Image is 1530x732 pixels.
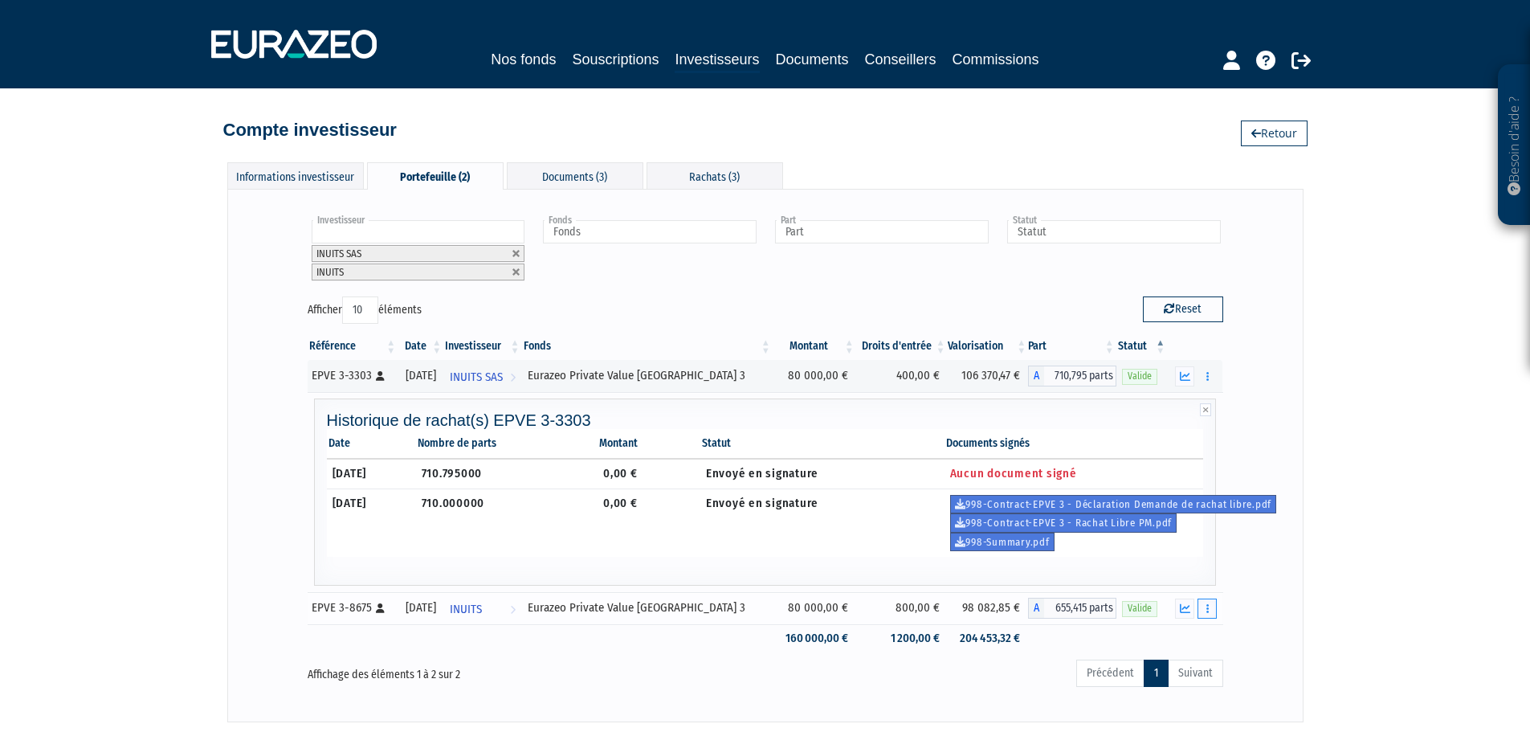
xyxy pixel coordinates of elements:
[572,48,659,71] a: Souscriptions
[865,48,936,71] a: Conseillers
[327,459,416,489] td: [DATE]
[675,48,759,73] a: Investisseurs
[948,360,1029,392] td: 106 370,47 €
[1028,333,1116,360] th: Part: activer pour trier la colonne par ordre croissant
[312,599,393,616] div: EPVE 3-8675
[528,599,767,616] div: Eurazeo Private Value [GEOGRAPHIC_DATA] 3
[316,266,344,278] span: INUITS
[416,459,598,489] td: 710.795000
[312,367,393,384] div: EPVE 3-3303
[376,603,385,613] i: [Français] Personne physique
[450,595,482,624] span: INUITS
[1028,598,1116,619] div: A - Eurazeo Private Value Europe 3
[510,362,516,392] i: Voir l'investisseur
[327,429,416,459] th: Date
[1028,366,1044,386] span: A
[598,429,700,459] th: Montant
[700,459,945,489] td: Envoyé en signature
[856,592,948,624] td: 800,00 €
[443,333,521,360] th: Investisseur: activer pour trier la colonne par ordre croissant
[1044,366,1116,386] span: 710,795 parts
[948,624,1029,652] td: 204 453,32 €
[308,296,422,324] label: Afficher éléments
[598,459,700,489] td: 0,00 €
[856,360,948,392] td: 400,00 €
[308,658,675,684] div: Affichage des éléments 1 à 2 sur 2
[856,333,948,360] th: Droits d'entrée: activer pour trier la colonne par ordre croissant
[403,599,438,616] div: [DATE]
[223,121,397,140] h4: Compte investisseur
[647,162,783,189] div: Rachats (3)
[950,495,1277,514] a: 998-Contract-EPVE 3 - Déclaration Demande de rachat libre.pdf
[507,162,643,189] div: Documents (3)
[700,489,945,557] td: Envoyé en signature
[856,624,948,652] td: 1 200,00 €
[948,333,1029,360] th: Valorisation: activer pour trier la colonne par ordre croissant
[443,592,521,624] a: INUITS
[450,362,503,392] span: INUITS SAS
[1028,598,1044,619] span: A
[327,489,416,557] td: [DATE]
[773,333,856,360] th: Montant: activer pour trier la colonne par ordre croissant
[773,624,856,652] td: 160 000,00 €
[776,48,849,71] a: Documents
[1144,660,1169,687] a: 1
[211,30,377,59] img: 1732889491-logotype_eurazeo_blanc_rvb.png
[227,162,364,189] div: Informations investisseur
[1044,598,1116,619] span: 655,415 parts
[1122,601,1157,616] span: Valide
[316,247,361,260] span: INUITS SAS
[327,411,1204,429] h4: Historique de rachat(s) EPVE 3-3303
[953,48,1039,71] a: Commissions
[416,489,598,557] td: 710.000000
[1122,369,1157,384] span: Valide
[773,592,856,624] td: 80 000,00 €
[1241,121,1308,146] a: Retour
[1143,296,1223,322] button: Reset
[1505,73,1524,218] p: Besoin d'aide ?
[773,360,856,392] td: 80 000,00 €
[491,48,556,71] a: Nos fonds
[948,592,1029,624] td: 98 082,85 €
[522,333,773,360] th: Fonds: activer pour trier la colonne par ordre croissant
[342,296,378,324] select: Afficheréléments
[950,513,1177,533] a: 998-Contract-EPVE 3 - Rachat Libre PM.pdf
[598,489,700,557] td: 0,00 €
[443,360,521,392] a: INUITS SAS
[398,333,443,360] th: Date: activer pour trier la colonne par ordre croissant
[376,371,385,381] i: [Français] Personne physique
[1028,366,1116,386] div: A - Eurazeo Private Value Europe 3
[945,429,1204,459] th: Documents signés
[510,595,516,624] i: Voir l'investisseur
[367,162,504,190] div: Portefeuille (2)
[528,367,767,384] div: Eurazeo Private Value [GEOGRAPHIC_DATA] 3
[950,533,1055,552] a: 998-Summary.pdf
[308,333,398,360] th: Référence : activer pour trier la colonne par ordre croissant
[700,429,945,459] th: Statut
[950,466,1077,481] span: Aucun document signé
[1116,333,1168,360] th: Statut : activer pour trier la colonne par ordre d&eacute;croissant
[416,429,598,459] th: Nombre de parts
[403,367,438,384] div: [DATE]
